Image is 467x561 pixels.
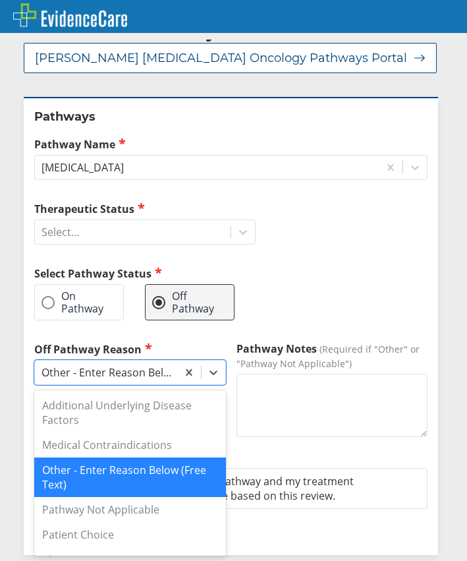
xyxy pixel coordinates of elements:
[24,43,437,73] button: [PERSON_NAME] [MEDICAL_DATA] Oncology Pathways Portal
[236,343,420,370] span: (Required if "Other" or "Pathway Not Applicable")
[34,393,226,432] div: Additional Underlying Disease Factors
[13,3,127,27] img: EvidenceCare
[41,290,103,314] label: On Pathway
[35,50,407,66] span: [PERSON_NAME] [MEDICAL_DATA] Oncology Pathways Portal
[41,365,179,380] div: Other - Enter Reason Below (Free Text)
[34,201,256,216] label: Therapeutic Status
[236,341,428,370] label: Pathway Notes
[41,160,124,175] div: [MEDICAL_DATA]
[34,109,427,125] h2: Pathways
[34,266,256,281] h2: Select Pathway Status
[152,290,214,314] label: Off Pathway
[34,522,226,547] div: Patient Choice
[34,136,427,152] label: Pathway Name
[41,225,79,239] div: Select...
[34,432,226,458] div: Medical Contraindications
[34,341,226,357] label: Off Pathway Reason
[34,458,226,497] div: Other - Enter Reason Below (Free Text)
[34,497,226,522] div: Pathway Not Applicable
